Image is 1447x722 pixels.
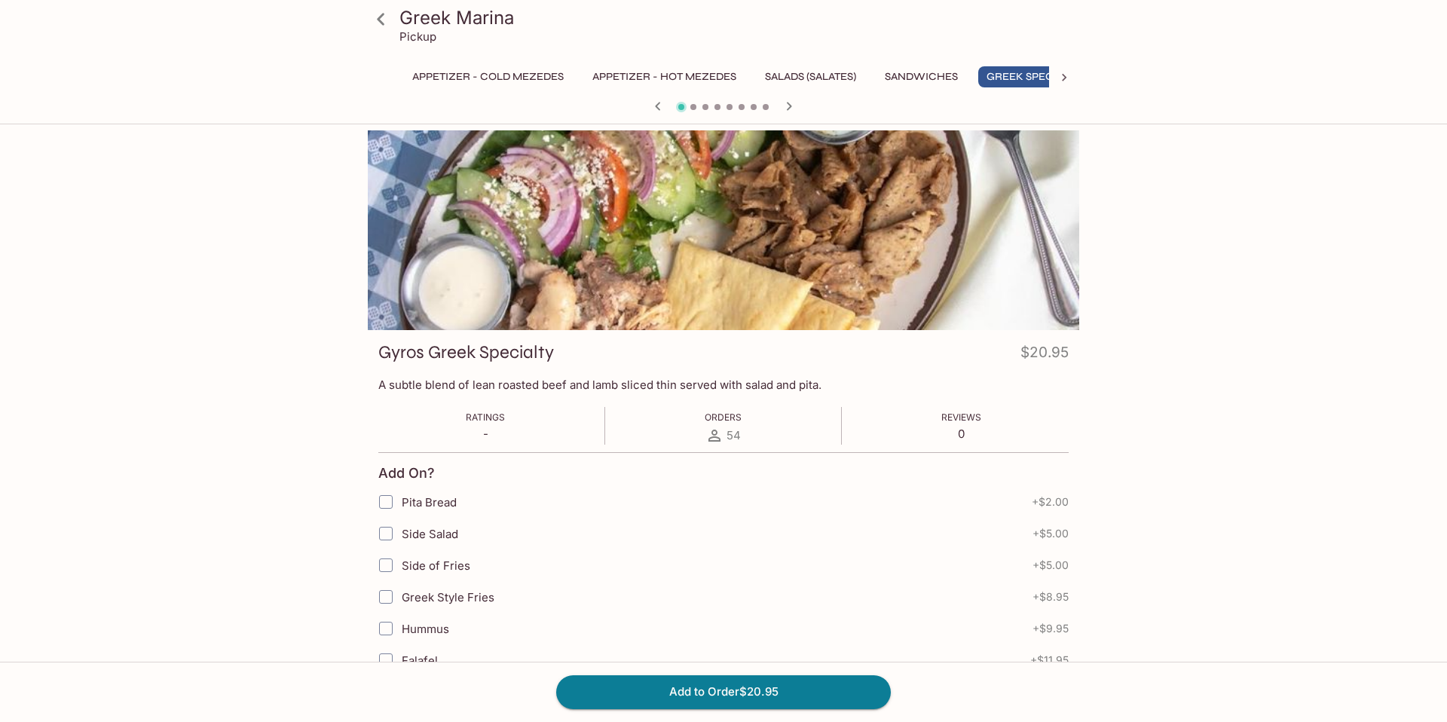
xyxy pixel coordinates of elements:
[402,495,457,509] span: Pita Bread
[378,341,554,364] h3: Gyros Greek Specialty
[1020,341,1069,370] h4: $20.95
[727,428,741,442] span: 54
[1032,528,1069,540] span: + $5.00
[705,411,742,423] span: Orders
[1030,654,1069,666] span: + $11.95
[556,675,891,708] button: Add to Order$20.95
[941,427,981,441] p: 0
[368,130,1079,330] div: Gyros Greek Specialty
[1032,559,1069,571] span: + $5.00
[876,66,966,87] button: Sandwiches
[402,527,458,541] span: Side Salad
[1032,496,1069,508] span: + $2.00
[402,653,438,668] span: Falafel
[1032,591,1069,603] span: + $8.95
[1032,623,1069,635] span: + $9.95
[399,29,436,44] p: Pickup
[466,427,505,441] p: -
[378,378,1069,392] p: A subtle blend of lean roasted beef and lamb sliced thin served with salad and pita.
[404,66,572,87] button: Appetizer - Cold Mezedes
[757,66,864,87] button: Salads (Salates)
[466,411,505,423] span: Ratings
[584,66,745,87] button: Appetizer - Hot Mezedes
[378,465,435,482] h4: Add On?
[978,66,1099,87] button: Greek Specialties
[402,622,449,636] span: Hummus
[399,6,1073,29] h3: Greek Marina
[402,558,470,573] span: Side of Fries
[402,590,494,604] span: Greek Style Fries
[941,411,981,423] span: Reviews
